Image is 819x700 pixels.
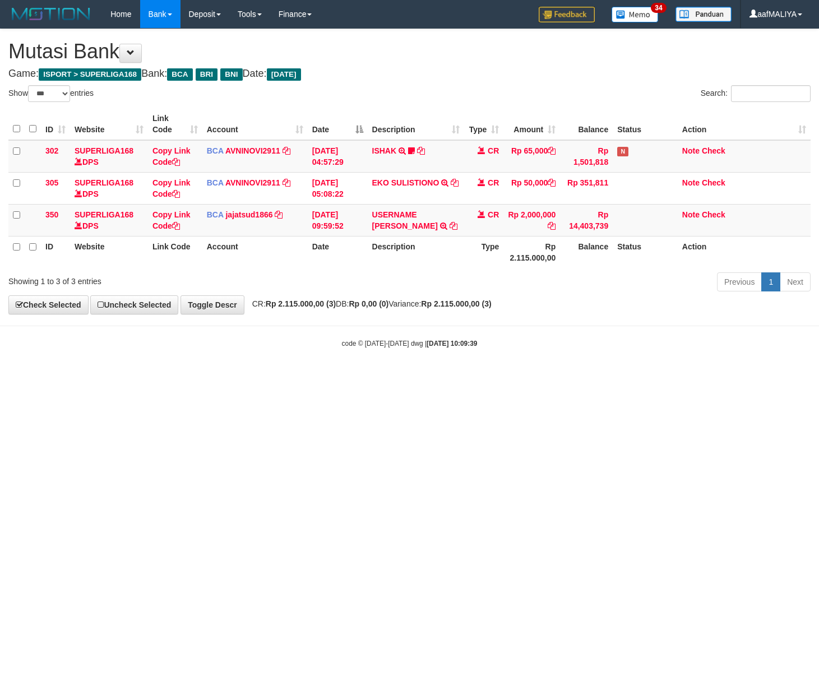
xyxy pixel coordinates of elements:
a: Copy USERNAME NABINABI SULAIMAN to clipboard [450,221,457,230]
a: Copy Rp 2,000,000 to clipboard [548,221,556,230]
a: SUPERLIGA168 [75,178,133,187]
a: Uncheck Selected [90,295,178,314]
a: ISHAK [372,146,397,155]
span: CR [488,210,499,219]
th: Action [678,236,811,268]
a: Note [682,210,700,219]
th: Amount: activate to sort column ascending [503,108,560,140]
td: Rp 351,811 [560,172,613,204]
label: Search: [701,85,811,102]
a: Copy AVNINOVI2911 to clipboard [283,178,290,187]
th: Website: activate to sort column ascending [70,108,148,140]
span: CR: DB: Variance: [247,299,492,308]
span: BCA [167,68,192,81]
strong: [DATE] 10:09:39 [427,340,477,347]
a: Check [702,178,725,187]
span: BNI [220,68,242,81]
a: Copy AVNINOVI2911 to clipboard [283,146,290,155]
img: MOTION_logo.png [8,6,94,22]
a: Previous [717,272,762,291]
span: BCA [207,210,224,219]
a: USERNAME [PERSON_NAME] [372,210,438,230]
th: Action: activate to sort column ascending [678,108,811,140]
th: Date [308,236,368,268]
strong: Rp 0,00 (0) [349,299,388,308]
a: jajatsud1866 [225,210,272,219]
th: Date: activate to sort column descending [308,108,368,140]
td: Rp 50,000 [503,172,560,204]
a: 1 [761,272,780,291]
th: Type: activate to sort column ascending [464,108,503,140]
span: BCA [207,146,224,155]
a: AVNINOVI2911 [225,178,280,187]
a: SUPERLIGA168 [75,146,133,155]
td: Rp 2,000,000 [503,204,560,236]
th: Description [368,236,465,268]
th: Status [613,108,678,140]
h1: Mutasi Bank [8,40,811,63]
th: Link Code [148,236,202,268]
td: Rp 14,403,739 [560,204,613,236]
a: Check Selected [8,295,89,314]
a: Copy ISHAK to clipboard [417,146,425,155]
td: [DATE] 05:08:22 [308,172,368,204]
a: Check [702,210,725,219]
th: ID: activate to sort column ascending [41,108,70,140]
a: Note [682,178,700,187]
a: Check [702,146,725,155]
label: Show entries [8,85,94,102]
h4: Game: Bank: Date: [8,68,811,80]
th: Rp 2.115.000,00 [503,236,560,268]
span: ISPORT > SUPERLIGA168 [39,68,141,81]
td: [DATE] 04:57:29 [308,140,368,173]
a: Copy jajatsud1866 to clipboard [275,210,283,219]
a: EKO SULISTIONO [372,178,439,187]
a: Copy Rp 50,000 to clipboard [548,178,556,187]
img: Button%20Memo.svg [612,7,659,22]
div: Showing 1 to 3 of 3 entries [8,271,333,287]
a: Copy EKO SULISTIONO to clipboard [451,178,459,187]
th: Account [202,236,308,268]
th: Description: activate to sort column ascending [368,108,465,140]
span: 350 [45,210,58,219]
a: Toggle Descr [181,295,244,314]
a: Copy Link Code [152,146,191,166]
th: Balance [560,108,613,140]
a: Copy Link Code [152,178,191,198]
strong: Rp 2.115.000,00 (3) [421,299,491,308]
th: Link Code: activate to sort column ascending [148,108,202,140]
th: Balance [560,236,613,268]
span: CR [488,178,499,187]
span: 302 [45,146,58,155]
img: panduan.png [675,7,732,22]
td: DPS [70,172,148,204]
a: SUPERLIGA168 [75,210,133,219]
a: Copy Rp 65,000 to clipboard [548,146,556,155]
th: Account: activate to sort column ascending [202,108,308,140]
td: [DATE] 09:59:52 [308,204,368,236]
th: Status [613,236,678,268]
img: Feedback.jpg [539,7,595,22]
span: 305 [45,178,58,187]
span: BCA [207,178,224,187]
span: BRI [196,68,218,81]
td: DPS [70,204,148,236]
small: code © [DATE]-[DATE] dwg | [342,340,478,347]
a: AVNINOVI2911 [225,146,280,155]
span: 34 [651,3,666,13]
th: Website [70,236,148,268]
input: Search: [731,85,811,102]
span: Has Note [617,147,628,156]
select: Showentries [28,85,70,102]
td: Rp 1,501,818 [560,140,613,173]
a: Note [682,146,700,155]
th: ID [41,236,70,268]
span: [DATE] [267,68,301,81]
a: Copy Link Code [152,210,191,230]
a: Next [780,272,811,291]
td: Rp 65,000 [503,140,560,173]
strong: Rp 2.115.000,00 (3) [266,299,336,308]
span: CR [488,146,499,155]
th: Type [464,236,503,268]
td: DPS [70,140,148,173]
